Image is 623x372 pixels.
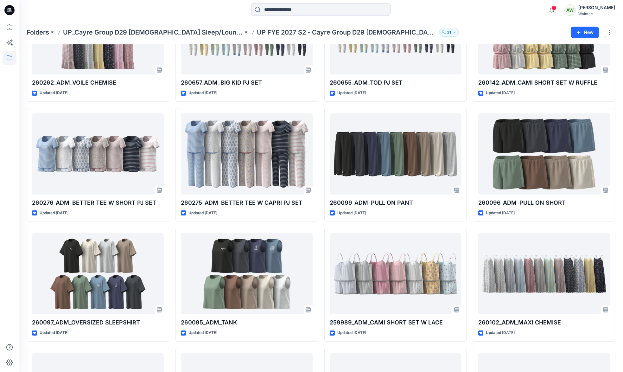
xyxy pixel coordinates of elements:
[63,28,243,37] a: UP_Cayre Group D29 [DEMOGRAPHIC_DATA] Sleep/Loungewear
[478,318,610,327] p: 260102_ADM_MAXI CHEMISE
[330,233,461,314] a: 259989_ADM_CAMI SHORT SET W LACE
[486,210,515,216] p: Updated [DATE]
[486,330,515,336] p: Updated [DATE]
[40,210,68,216] p: Updated [DATE]
[447,29,451,36] p: 31
[478,113,610,195] a: 260096_ADM_PULL ON SHORT
[188,90,217,96] p: Updated [DATE]
[181,113,313,195] a: 260275_ADM_BETTER TEE W CAPRI PJ SET
[478,78,610,87] p: 260142_ADM_CAMI SHORT SET W RUFFLE
[439,28,459,37] button: 31
[330,78,461,87] p: 260655_ADM_TOD PJ SET
[330,318,461,327] p: 259989_ADM_CAMI SHORT SET W LACE
[578,4,615,11] div: [PERSON_NAME]
[32,318,164,327] p: 260097_ADM_OVERSIZED SLEEPSHIRT
[181,198,313,207] p: 260275_ADM_BETTER TEE W CAPRI PJ SET
[337,330,366,336] p: Updated [DATE]
[40,330,68,336] p: Updated [DATE]
[181,233,313,314] a: 260095_ADM_TANK
[257,28,437,37] p: UP FYE 2027 S2 - Cayre Group D29 [DEMOGRAPHIC_DATA] Sleepwear
[40,90,68,96] p: Updated [DATE]
[32,113,164,195] a: 260276_ADM_BETTER TEE W SHORT PJ SET
[32,198,164,207] p: 260276_ADM_BETTER TEE W SHORT PJ SET
[478,233,610,314] a: 260102_ADM_MAXI CHEMISE
[32,78,164,87] p: 260262_ADM_VOILE CHEMISE
[486,90,515,96] p: Updated [DATE]
[330,198,461,207] p: 260099_ADM_PULL ON PANT
[330,113,461,195] a: 260099_ADM_PULL ON PANT
[551,5,556,10] span: 1
[564,4,576,16] div: AW
[337,210,366,216] p: Updated [DATE]
[32,233,164,314] a: 260097_ADM_OVERSIZED SLEEPSHIRT
[188,210,217,216] p: Updated [DATE]
[27,28,49,37] a: Folders
[571,27,599,38] button: New
[181,78,313,87] p: 260657_ADM_BIG KID PJ SET
[181,318,313,327] p: 260095_ADM_TANK
[188,330,217,336] p: Updated [DATE]
[578,11,615,16] div: Walmart
[337,90,366,96] p: Updated [DATE]
[478,198,610,207] p: 260096_ADM_PULL ON SHORT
